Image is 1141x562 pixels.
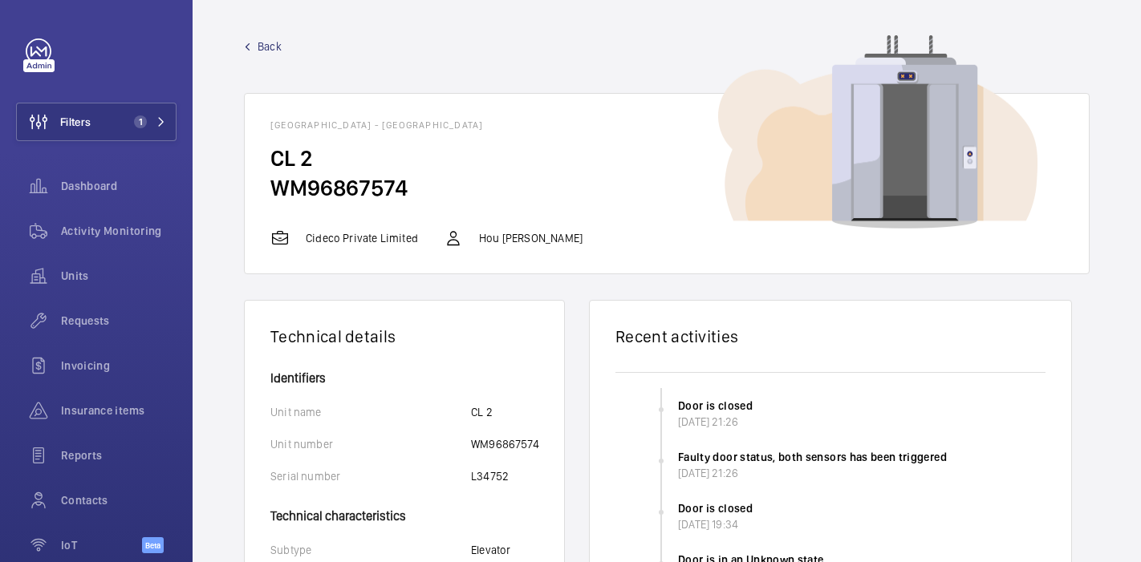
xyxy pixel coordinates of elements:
span: Invoicing [61,358,177,374]
div: Faulty door status, both sensors has been triggered [678,449,1049,465]
p: Subtype [270,542,471,558]
h2: WM96867574 [270,173,1063,203]
p: Unit number [270,436,471,452]
h4: Technical characteristics [270,500,538,523]
button: Filters1 [16,103,177,141]
img: device image [718,35,1037,229]
span: Insurance items [61,402,177,418]
p: Elevator [471,542,510,558]
div: [DATE] 21:26 [678,414,1049,430]
p: CL 2 [471,404,493,420]
p: Unit name [270,404,471,420]
span: IoT [61,537,142,553]
span: Contacts [61,492,177,508]
span: Back [258,38,282,55]
span: Filters [60,114,91,130]
h2: Recent activities [615,326,1046,346]
p: WM96867574 [471,436,539,452]
p: Hou [PERSON_NAME] [479,230,583,246]
h1: [GEOGRAPHIC_DATA] - [GEOGRAPHIC_DATA] [270,119,1063,131]
span: Reports [61,447,177,463]
span: 1 [134,115,147,128]
span: Requests [61,313,177,329]
span: Dashboard [61,178,177,194]
p: Serial number [270,468,471,484]
h1: Technical details [270,326,538,346]
span: Beta [142,537,164,553]
div: Door is closed [678,398,1049,414]
p: Cideco Private Limited [306,230,418,246]
p: L34752 [471,468,509,484]
h4: Identifiers [270,372,538,385]
span: Activity Monitoring [61,223,177,239]
div: Door is closed [678,500,1049,516]
div: [DATE] 19:34 [678,516,1049,532]
div: [DATE] 21:26 [678,465,1049,481]
span: Units [61,268,177,284]
h2: CL 2 [270,144,1063,173]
